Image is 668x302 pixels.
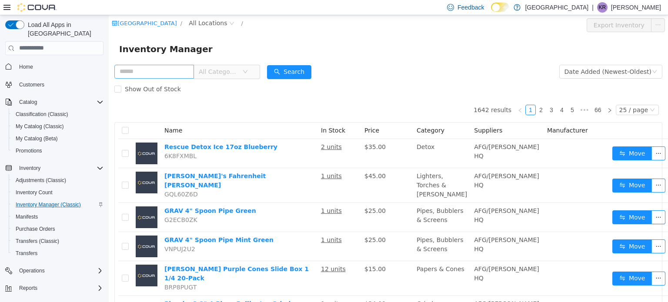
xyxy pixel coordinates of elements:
button: Operations [16,265,48,276]
a: Adjustments (Classic) [12,175,70,186]
button: Transfers (Classic) [9,235,107,247]
span: All Locations [80,3,118,13]
button: Operations [2,265,107,277]
i: icon: down [541,92,546,98]
span: My Catalog (Classic) [12,121,104,132]
span: Promotions [16,147,42,154]
a: 5 [459,90,468,100]
li: 2 [427,90,438,100]
span: Inventory Manager [10,27,109,41]
span: G2ECB0ZK [56,201,89,208]
button: Reports [2,282,107,294]
td: Pipes, Bubblers & Screens [304,188,362,217]
a: 4 [448,90,458,100]
u: 1 units [212,285,233,292]
span: Category [308,112,336,119]
td: Detox [304,124,362,153]
span: $15.00 [256,250,277,257]
div: 25 / page [511,90,539,100]
span: / [133,5,134,11]
span: $25.00 [256,221,277,228]
span: Operations [16,265,104,276]
a: GRAV 4" Spoon Pipe Mint Green [56,221,165,228]
span: $45.00 [256,157,277,164]
span: AFG/[PERSON_NAME] HQ [365,157,431,173]
span: All Categories [90,52,130,61]
span: / [72,5,73,11]
a: icon: shop[GEOGRAPHIC_DATA] [3,5,68,11]
span: My Catalog (Beta) [16,135,58,142]
span: Home [16,61,104,72]
button: icon: swapMove [504,195,544,209]
button: Reports [16,283,41,293]
span: Feedback [458,3,484,12]
span: Load All Apps in [GEOGRAPHIC_DATA] [24,20,104,38]
td: Pipes, Bubblers & Screens [304,217,362,246]
img: Cova [17,3,57,12]
span: Suppliers [365,112,394,119]
a: Rescue Detox Ice 17oz Blueberry [56,128,169,135]
span: Inventory [16,163,104,173]
i: icon: right [498,93,504,98]
button: Purchase Orders [9,223,107,235]
a: Transfers (Classic) [12,236,63,246]
img: Rescue Detox Ice 17oz Blueberry placeholder [27,127,49,149]
a: Transfers [12,248,41,259]
span: AFG/[PERSON_NAME] HQ [365,192,431,208]
span: Home [19,63,33,70]
span: Adjustments (Classic) [12,175,104,186]
span: Transfers [16,250,37,257]
a: Promotions [12,146,46,156]
li: 1 [417,90,427,100]
a: Piranha 2.2" 4-Piece Pollinator Grinder Silver [56,285,189,301]
span: Show Out of Stock [13,70,76,77]
span: Operations [19,267,45,274]
input: Dark Mode [491,3,509,12]
a: Purchase Orders [12,224,59,234]
span: Inventory Count [12,187,104,198]
span: $25.00 [256,192,277,199]
u: 12 units [212,250,237,257]
button: icon: swapMove [504,131,544,145]
a: Classification (Classic) [12,109,72,119]
u: 1 units [212,221,233,228]
button: Inventory Count [9,186,107,199]
button: Transfers [9,247,107,259]
button: icon: ellipsis [542,3,556,17]
i: icon: shop [3,5,9,11]
div: Keith Rideout [597,2,608,13]
span: AFG/[PERSON_NAME] HQ [365,221,431,237]
td: Lighters, Torches & [PERSON_NAME] [304,153,362,188]
span: Classification (Classic) [16,111,68,118]
div: Date Added (Newest-Oldest) [456,50,543,63]
span: Transfers (Classic) [16,238,59,245]
span: Catalog [16,97,104,107]
button: icon: ellipsis [543,256,557,270]
button: icon: swapMove [504,163,544,177]
a: Inventory Count [12,187,56,198]
span: Reports [19,285,37,292]
span: Purchase Orders [12,224,104,234]
button: My Catalog (Classic) [9,120,107,133]
a: My Catalog (Classic) [12,121,67,132]
span: Reports [16,283,104,293]
span: Promotions [12,146,104,156]
img: GRAV 4" Spoon Pipe Mint Green placeholder [27,220,49,242]
span: AFG/[PERSON_NAME] HQ [365,285,431,301]
a: GRAV 4" Spoon Pipe Green [56,192,147,199]
span: 6K8FXMBL [56,137,88,144]
span: Customers [19,81,44,88]
img: GRAV 4" Spoon Pipe Green placeholder [27,191,49,213]
button: Adjustments (Classic) [9,174,107,186]
li: Previous Page [406,90,417,100]
span: In Stock [212,112,237,119]
li: 1642 results [365,90,403,100]
i: icon: down [134,54,139,60]
button: Manifests [9,211,107,223]
span: Manufacturer [438,112,479,119]
span: $35.00 [256,128,277,135]
button: icon: swapMove [504,224,544,238]
u: 2 units [212,128,233,135]
i: icon: down [543,54,548,60]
